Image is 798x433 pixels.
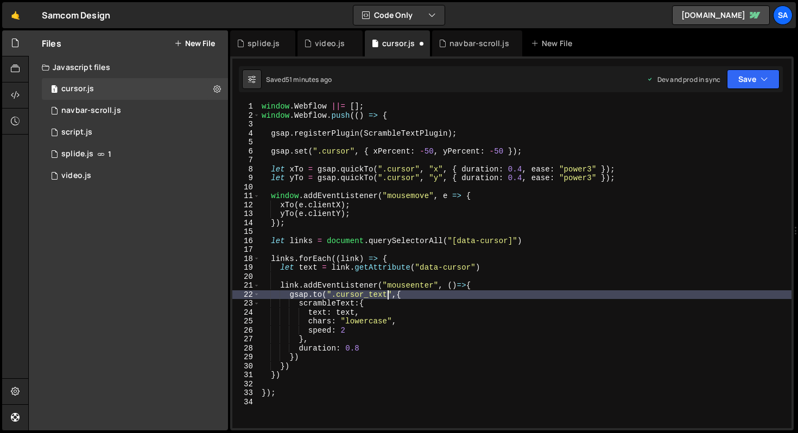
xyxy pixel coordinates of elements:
div: 16 [232,237,260,246]
div: 15 [232,227,260,237]
div: 18 [232,254,260,264]
div: 21 [232,281,260,290]
div: 19 [232,263,260,272]
div: 25 [232,317,260,326]
div: splide.js [248,38,280,49]
div: video.js [315,38,345,49]
div: 14806/45266.js [42,143,228,165]
div: 13 [232,209,260,219]
div: 23 [232,299,260,308]
div: 6 [232,147,260,156]
div: 11 [232,192,260,201]
div: 31 [232,371,260,380]
div: 7 [232,156,260,165]
div: Samcom Design [42,9,110,22]
div: 4 [232,129,260,138]
div: 14 [232,219,260,228]
span: 1 [51,86,58,94]
div: 33 [232,389,260,398]
h2: Files [42,37,61,49]
div: 14806/38397.js [42,122,228,143]
div: 3 [232,120,260,129]
a: [DOMAIN_NAME] [672,5,770,25]
span: 1 [108,150,111,158]
div: 26 [232,326,260,335]
div: 17 [232,245,260,254]
div: 1 [232,102,260,111]
div: 22 [232,290,260,300]
div: 51 minutes ago [286,75,332,84]
div: 2 [232,111,260,120]
div: Javascript files [29,56,228,78]
a: SA [773,5,793,25]
div: video.js [61,171,91,181]
div: 34 [232,398,260,407]
div: 20 [232,272,260,282]
a: 🤙 [2,2,29,28]
div: 12 [232,201,260,210]
div: Dev and prod in sync [647,75,720,84]
div: 10 [232,183,260,192]
div: cursor.js [382,38,415,49]
button: Save [727,69,780,89]
div: New File [531,38,577,49]
button: Code Only [353,5,445,25]
div: 5 [232,138,260,147]
div: 27 [232,335,260,344]
div: navbar-scroll.js [449,38,509,49]
div: 14806/45268.js [42,165,228,187]
div: 8 [232,165,260,174]
div: 24 [232,308,260,317]
div: 30 [232,362,260,371]
div: cursor.js [61,84,94,94]
div: script.js [61,128,92,137]
div: splide.js [61,149,93,159]
div: 14806/45291.js [42,100,228,122]
div: 28 [232,344,260,353]
div: navbar-scroll.js [61,106,121,116]
div: 14806/45454.js [42,78,228,100]
div: 32 [232,380,260,389]
div: 29 [232,353,260,362]
div: 9 [232,174,260,183]
div: Saved [266,75,332,84]
button: New File [174,39,215,48]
